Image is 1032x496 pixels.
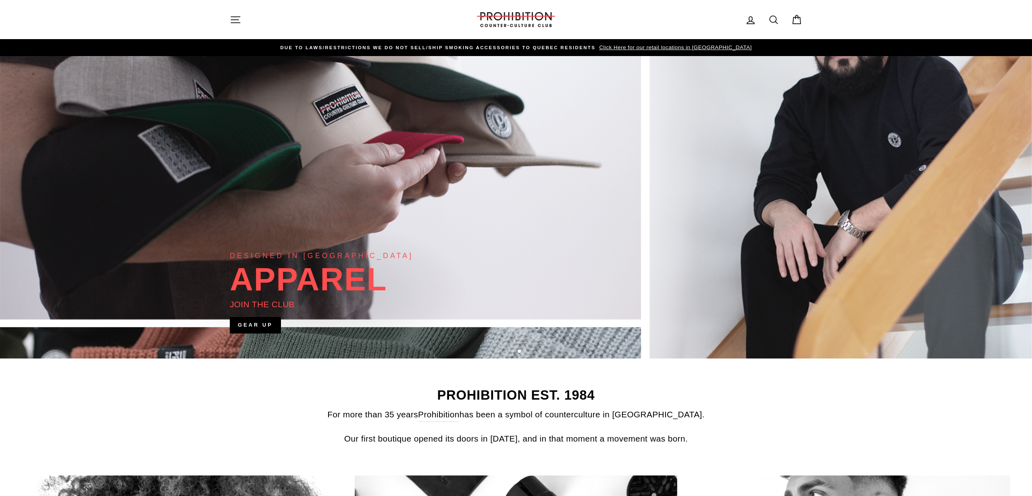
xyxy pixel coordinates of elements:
a: DUE TO LAWS/restrictions WE DO NOT SELL/SHIP SMOKING ACCESSORIES to qUEBEC RESIDENTS Click Here f... [232,43,800,52]
button: 3 [518,350,522,354]
img: PROHIBITION COUNTER-CULTURE CLUB [476,12,556,27]
p: Our first boutique opened its doors in [DATE], and in that moment a movement was born. [230,432,802,445]
button: 4 [525,350,529,354]
h2: PROHIBITION EST. 1984 [230,389,802,402]
button: 2 [511,350,515,354]
span: Click Here for our retail locations in [GEOGRAPHIC_DATA] [597,44,751,50]
a: Prohibition [418,408,460,421]
button: 1 [505,350,509,354]
span: DUE TO LAWS/restrictions WE DO NOT SELL/SHIP SMOKING ACCESSORIES to qUEBEC RESIDENTS [280,45,595,50]
p: For more than 35 years has been a symbol of counterculture in [GEOGRAPHIC_DATA]. [230,408,802,421]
